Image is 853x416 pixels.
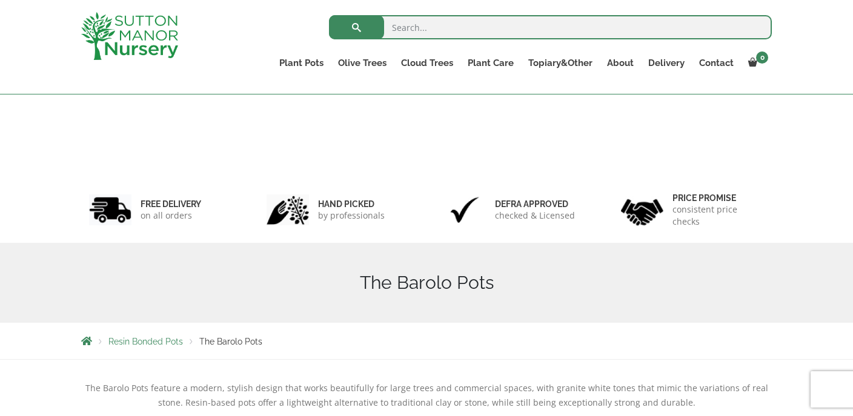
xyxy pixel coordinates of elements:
[692,54,741,71] a: Contact
[641,54,692,71] a: Delivery
[89,194,131,225] img: 1.jpg
[329,15,772,39] input: Search...
[267,194,309,225] img: 2.jpg
[443,194,486,225] img: 3.jpg
[318,199,385,210] h6: hand picked
[318,210,385,222] p: by professionals
[495,210,575,222] p: checked & Licensed
[272,54,331,71] a: Plant Pots
[81,12,178,60] img: logo
[756,51,768,64] span: 0
[495,199,575,210] h6: Defra approved
[394,54,460,71] a: Cloud Trees
[741,54,772,71] a: 0
[141,210,201,222] p: on all orders
[81,381,772,410] p: The Barolo Pots feature a modern, stylish design that works beautifully for large trees and comme...
[460,54,521,71] a: Plant Care
[81,272,772,294] h1: The Barolo Pots
[141,199,201,210] h6: FREE DELIVERY
[621,191,663,228] img: 4.jpg
[600,54,641,71] a: About
[521,54,600,71] a: Topiary&Other
[331,54,394,71] a: Olive Trees
[672,203,765,228] p: consistent price checks
[672,193,765,203] h6: Price promise
[199,337,262,346] span: The Barolo Pots
[108,337,183,346] a: Resin Bonded Pots
[81,336,772,346] nav: Breadcrumbs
